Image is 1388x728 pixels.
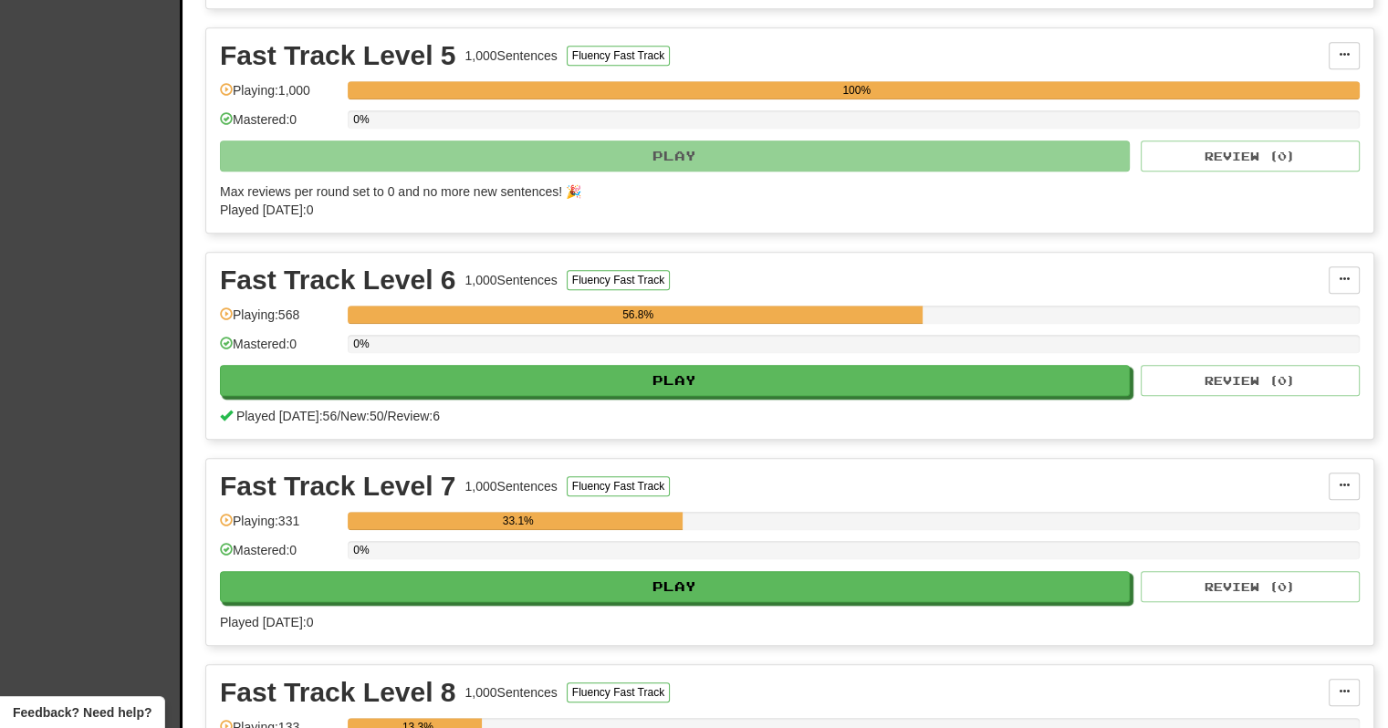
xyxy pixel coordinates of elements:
span: Played [DATE]: 0 [220,615,313,629]
div: Mastered: 0 [220,110,339,140]
div: Fast Track Level 7 [220,473,456,500]
div: 1,000 Sentences [465,683,558,702]
div: Max reviews per round set to 0 and no more new sentences! 🎉 [220,182,1349,201]
button: Play [220,571,1130,602]
div: 56.8% [353,306,923,324]
div: Fast Track Level 8 [220,679,456,706]
button: Play [220,365,1130,396]
div: Fast Track Level 5 [220,42,456,69]
button: Review (0) [1141,571,1360,602]
button: Play [220,140,1130,172]
button: Fluency Fast Track [567,682,670,702]
div: 100% [353,81,1360,99]
div: 33.1% [353,512,683,530]
div: Playing: 568 [220,306,339,336]
div: Fast Track Level 6 [220,266,456,294]
div: 1,000 Sentences [465,271,558,289]
button: Review (0) [1141,140,1360,172]
button: Review (0) [1141,365,1360,396]
button: Fluency Fast Track [567,270,670,290]
button: Fluency Fast Track [567,46,670,66]
span: / [337,409,340,423]
span: Played [DATE]: 56 [236,409,337,423]
div: Playing: 1,000 [220,81,339,111]
div: Playing: 331 [220,512,339,542]
span: / [384,409,388,423]
span: Played [DATE]: 0 [220,203,313,217]
div: Mastered: 0 [220,541,339,571]
div: 1,000 Sentences [465,47,558,65]
div: 1,000 Sentences [465,477,558,495]
div: Mastered: 0 [220,335,339,365]
button: Fluency Fast Track [567,476,670,496]
span: Review: 6 [387,409,440,423]
span: New: 50 [340,409,383,423]
span: Open feedback widget [13,703,151,722]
